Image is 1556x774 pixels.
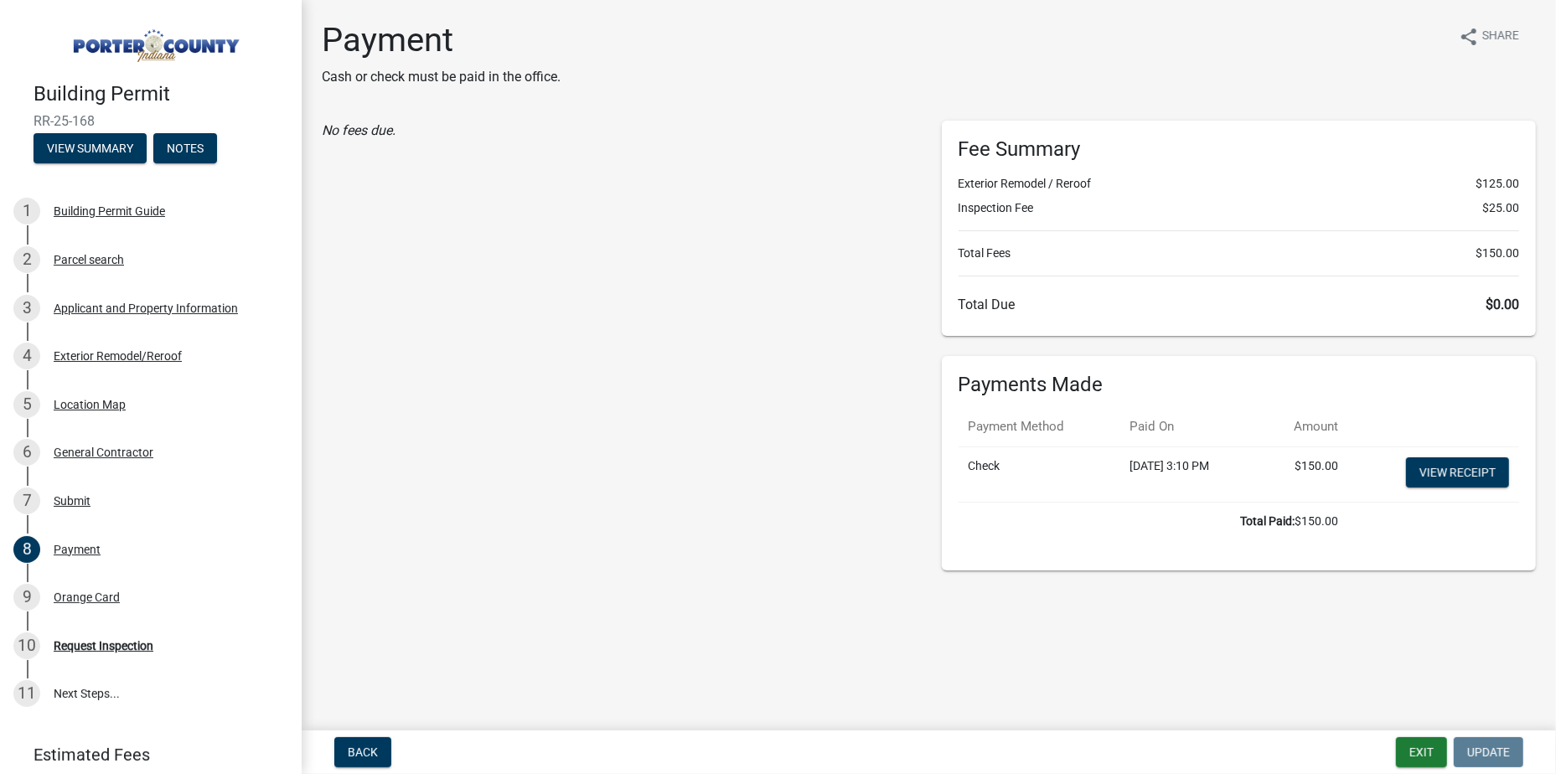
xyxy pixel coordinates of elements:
th: Payment Method [959,407,1120,446]
div: 7 [13,488,40,514]
i: share [1459,27,1479,47]
img: Porter County, Indiana [34,18,275,64]
li: Inspection Fee [959,199,1520,217]
div: Exterior Remodel/Reroof [54,350,182,362]
div: Parcel search [54,254,124,266]
div: 5 [13,391,40,418]
button: Exit [1396,737,1447,767]
td: [DATE] 3:10 PM [1120,446,1259,502]
li: Exterior Remodel / Reroof [959,175,1520,193]
span: $150.00 [1476,245,1519,262]
b: Total Paid: [1240,514,1295,528]
span: Back [348,746,378,759]
p: Cash or check must be paid in the office. [322,67,561,87]
div: Request Inspection [54,640,153,652]
wm-modal-confirm: Summary [34,142,147,156]
button: shareShare [1445,20,1533,53]
button: Update [1454,737,1523,767]
h1: Payment [322,20,561,60]
span: $25.00 [1482,199,1519,217]
div: 3 [13,295,40,322]
div: Payment [54,544,101,555]
h6: Fee Summary [959,137,1520,162]
span: $125.00 [1476,175,1519,193]
div: 8 [13,536,40,563]
div: 2 [13,246,40,273]
a: View receipt [1406,457,1509,488]
div: Orange Card [54,591,120,603]
div: General Contractor [54,446,153,458]
h6: Payments Made [959,373,1520,397]
div: 10 [13,632,40,659]
li: Total Fees [959,245,1520,262]
span: RR-25-168 [34,113,268,129]
div: Submit [54,495,90,507]
span: $0.00 [1486,297,1519,312]
button: Notes [153,133,217,163]
td: $150.00 [959,502,1348,540]
div: 4 [13,343,40,369]
th: Amount [1259,407,1348,446]
span: Share [1482,27,1519,47]
td: $150.00 [1259,446,1348,502]
button: View Summary [34,133,147,163]
div: 9 [13,584,40,611]
div: 1 [13,198,40,224]
div: Applicant and Property Information [54,302,238,314]
div: Building Permit Guide [54,205,165,217]
i: No fees due. [322,122,395,138]
h6: Total Due [959,297,1520,312]
div: 6 [13,439,40,466]
h4: Building Permit [34,82,288,106]
th: Paid On [1120,407,1259,446]
td: Check [959,446,1120,502]
span: Update [1467,746,1510,759]
div: 11 [13,680,40,707]
wm-modal-confirm: Notes [153,142,217,156]
a: Estimated Fees [13,738,275,771]
div: Location Map [54,399,126,410]
button: Back [334,737,391,767]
